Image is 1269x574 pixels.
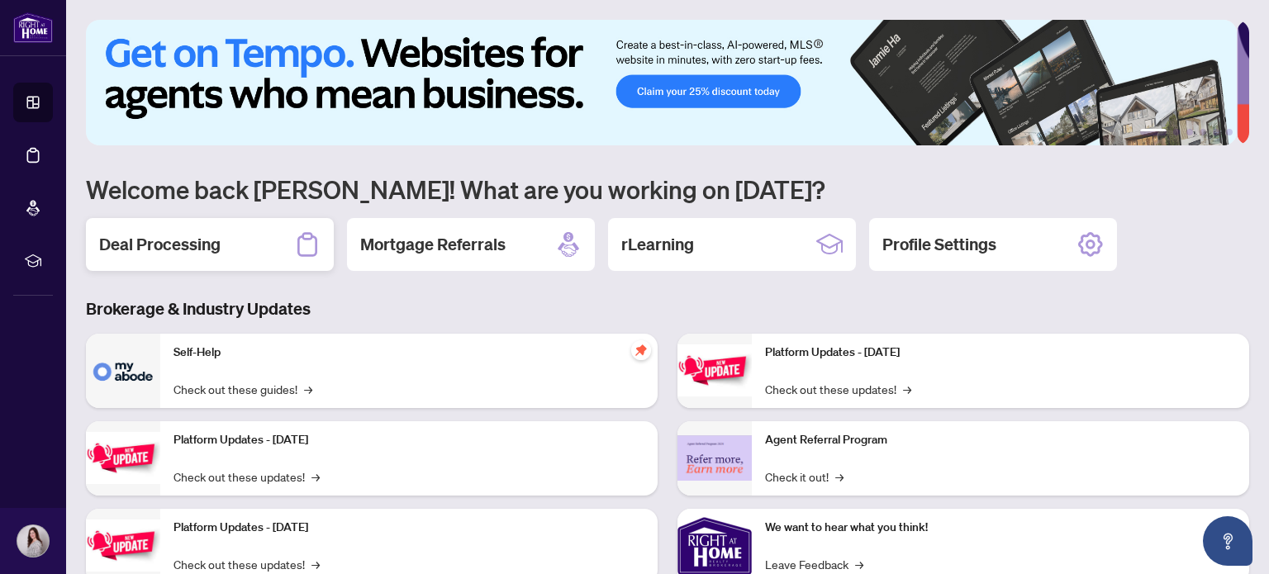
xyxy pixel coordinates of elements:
h1: Welcome back [PERSON_NAME]! What are you working on [DATE]? [86,173,1249,205]
img: Platform Updates - July 21, 2025 [86,519,160,572]
h2: Mortgage Referrals [360,233,506,256]
button: 1 [1140,129,1167,135]
span: → [311,555,320,573]
p: Platform Updates - [DATE] [173,431,644,449]
img: Platform Updates - September 16, 2025 [86,432,160,484]
img: Self-Help [86,334,160,408]
img: logo [13,12,53,43]
button: Open asap [1203,516,1252,566]
button: 3 [1186,129,1193,135]
span: → [304,380,312,398]
h2: Deal Processing [99,233,221,256]
h2: rLearning [621,233,694,256]
span: → [855,555,863,573]
img: Slide 0 [86,20,1237,145]
h3: Brokerage & Industry Updates [86,297,1249,320]
img: Profile Icon [17,525,49,557]
a: Check out these guides!→ [173,380,312,398]
p: Platform Updates - [DATE] [765,344,1236,362]
span: → [835,467,844,486]
p: We want to hear what you think! [765,519,1236,537]
a: Check out these updates!→ [173,467,320,486]
a: Check it out!→ [765,467,844,486]
a: Check out these updates!→ [765,380,911,398]
button: 4 [1200,129,1206,135]
button: 2 [1173,129,1180,135]
span: → [311,467,320,486]
img: Platform Updates - June 23, 2025 [677,344,752,396]
span: pushpin [631,340,651,360]
a: Check out these updates!→ [173,555,320,573]
p: Agent Referral Program [765,431,1236,449]
a: Leave Feedback→ [765,555,863,573]
span: → [903,380,911,398]
img: Agent Referral Program [677,435,752,481]
p: Platform Updates - [DATE] [173,519,644,537]
button: 6 [1226,129,1233,135]
p: Self-Help [173,344,644,362]
button: 5 [1213,129,1219,135]
h2: Profile Settings [882,233,996,256]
